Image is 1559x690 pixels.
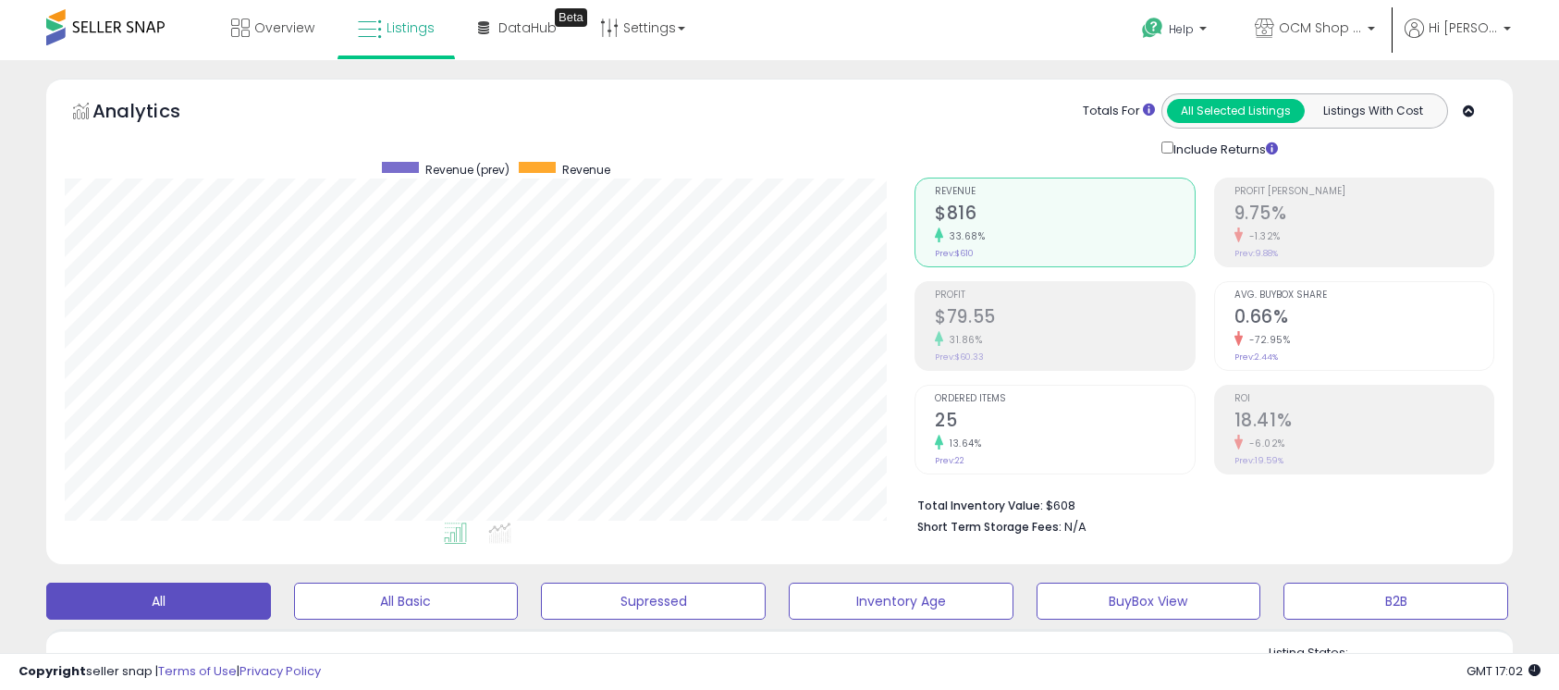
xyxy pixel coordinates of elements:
[935,394,1194,404] span: Ordered Items
[1127,3,1225,60] a: Help
[943,333,982,347] small: 31.86%
[1234,351,1278,363] small: Prev: 2.44%
[1283,583,1508,620] button: B2B
[943,229,985,243] small: 33.68%
[935,410,1194,435] h2: 25
[1234,394,1493,404] span: ROI
[555,8,587,27] div: Tooltip anchor
[1234,306,1493,331] h2: 0.66%
[789,583,1013,620] button: Inventory Age
[1429,18,1498,37] span: Hi [PERSON_NAME]
[1304,99,1442,123] button: Listings With Cost
[18,662,86,680] strong: Copyright
[387,18,435,37] span: Listings
[935,203,1194,228] h2: $816
[18,663,321,681] div: seller snap | |
[935,351,984,363] small: Prev: $60.33
[1037,583,1261,620] button: BuyBox View
[1234,248,1278,259] small: Prev: 9.88%
[541,583,766,620] button: Supressed
[46,583,271,620] button: All
[239,662,321,680] a: Privacy Policy
[935,306,1194,331] h2: $79.55
[92,98,216,129] h5: Analytics
[1169,21,1194,37] span: Help
[917,519,1062,535] b: Short Term Storage Fees:
[1243,437,1285,450] small: -6.02%
[1279,18,1362,37] span: OCM Shop and Save
[498,18,557,37] span: DataHub
[917,493,1480,515] li: $608
[562,162,610,178] span: Revenue
[254,18,314,37] span: Overview
[935,187,1194,197] span: Revenue
[917,498,1043,513] b: Total Inventory Value:
[1405,18,1511,60] a: Hi [PERSON_NAME]
[1243,333,1291,347] small: -72.95%
[1243,229,1281,243] small: -1.32%
[1234,455,1283,466] small: Prev: 19.59%
[935,455,964,466] small: Prev: 22
[1234,203,1493,228] h2: 9.75%
[158,662,237,680] a: Terms of Use
[1167,99,1305,123] button: All Selected Listings
[1141,17,1164,40] i: Get Help
[1234,187,1493,197] span: Profit [PERSON_NAME]
[294,583,519,620] button: All Basic
[943,437,981,450] small: 13.64%
[1234,290,1493,301] span: Avg. Buybox Share
[1064,518,1086,536] span: N/A
[1148,138,1300,159] div: Include Returns
[935,248,974,259] small: Prev: $610
[425,162,509,178] span: Revenue (prev)
[1234,410,1493,435] h2: 18.41%
[1083,103,1155,120] div: Totals For
[1467,662,1541,680] span: 2025-10-14 17:02 GMT
[935,290,1194,301] span: Profit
